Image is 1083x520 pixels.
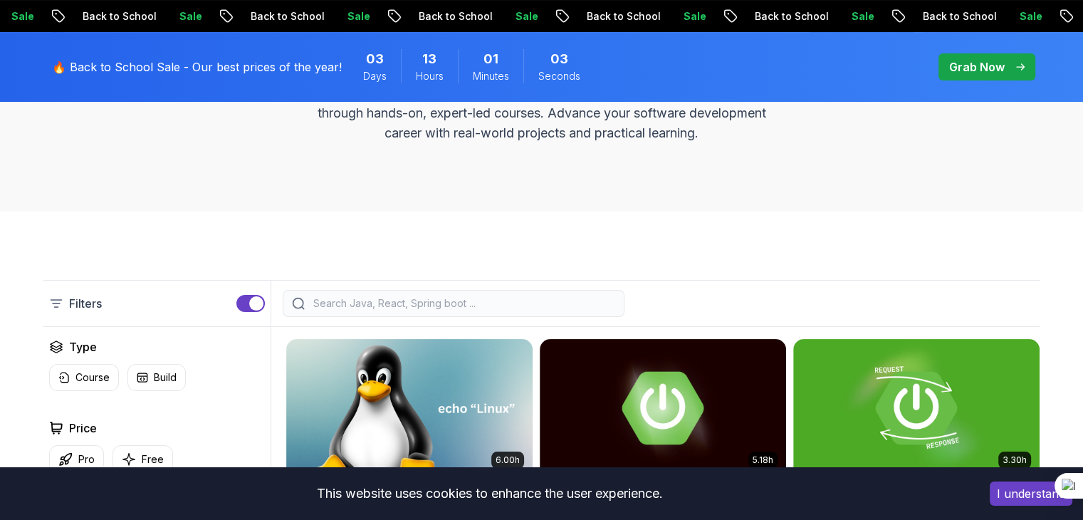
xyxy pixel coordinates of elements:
[49,364,119,391] button: Course
[75,370,110,385] p: Course
[473,69,509,83] span: Minutes
[69,420,97,437] h2: Price
[949,58,1005,76] p: Grab Now
[753,454,773,466] p: 5.18h
[530,9,627,24] p: Back to School
[69,295,102,312] p: Filters
[538,69,580,83] span: Seconds
[123,9,169,24] p: Sale
[793,339,1040,477] img: Building APIs with Spring Boot card
[627,9,673,24] p: Sale
[459,9,505,24] p: Sale
[483,49,498,69] span: 1 Minutes
[366,49,384,69] span: 3 Days
[550,49,568,69] span: 3 Seconds
[496,454,520,466] p: 6.00h
[540,339,786,477] img: Advanced Spring Boot card
[363,69,387,83] span: Days
[11,478,968,509] div: This website uses cookies to enhance the user experience.
[963,9,1009,24] p: Sale
[990,482,1072,506] button: Accept cookies
[49,445,104,473] button: Pro
[422,49,436,69] span: 13 Hours
[795,9,841,24] p: Sale
[291,9,337,24] p: Sale
[303,83,781,143] p: Master in-demand skills like Java, Spring Boot, DevOps, React, and more through hands-on, expert-...
[52,58,342,76] p: 🔥 Back to School Sale - Our best prices of the year!
[26,9,123,24] p: Back to School
[699,9,795,24] p: Back to School
[142,452,164,467] p: Free
[113,445,173,473] button: Free
[867,9,963,24] p: Back to School
[78,452,95,467] p: Pro
[416,69,444,83] span: Hours
[286,339,533,477] img: Linux Fundamentals card
[127,364,186,391] button: Build
[69,338,97,355] h2: Type
[1003,454,1027,466] p: 3.30h
[194,9,291,24] p: Back to School
[310,296,615,311] input: Search Java, React, Spring boot ...
[362,9,459,24] p: Back to School
[154,370,177,385] p: Build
